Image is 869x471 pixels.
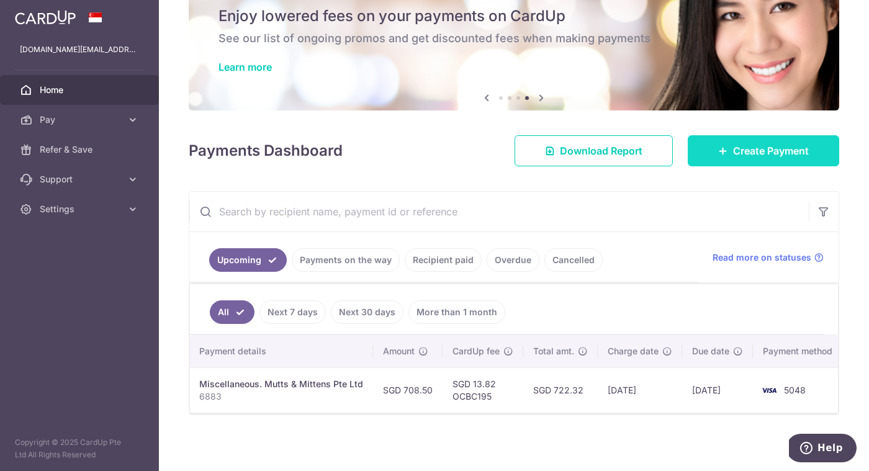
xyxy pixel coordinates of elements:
[487,248,539,272] a: Overdue
[733,143,809,158] span: Create Payment
[189,335,373,367] th: Payment details
[40,84,122,96] span: Home
[443,367,523,413] td: SGD 13.82 OCBC195
[682,367,753,413] td: [DATE]
[408,300,505,324] a: More than 1 month
[784,385,806,395] span: 5048
[331,300,403,324] a: Next 30 days
[383,345,415,357] span: Amount
[218,31,809,46] h6: See our list of ongoing promos and get discounted fees when making payments
[15,10,76,25] img: CardUp
[40,203,122,215] span: Settings
[199,378,363,390] div: Miscellaneous. Mutts & Mittens Pte Ltd
[405,248,482,272] a: Recipient paid
[199,390,363,403] p: 6883
[713,251,824,264] a: Read more on statuses
[515,135,673,166] a: Download Report
[210,300,254,324] a: All
[40,114,122,126] span: Pay
[209,248,287,272] a: Upcoming
[259,300,326,324] a: Next 7 days
[292,248,400,272] a: Payments on the way
[544,248,603,272] a: Cancelled
[523,367,598,413] td: SGD 722.32
[189,140,343,162] h4: Payments Dashboard
[533,345,574,357] span: Total amt.
[608,345,659,357] span: Charge date
[753,335,847,367] th: Payment method
[218,61,272,73] a: Learn more
[757,383,781,398] img: Bank Card
[40,173,122,186] span: Support
[692,345,729,357] span: Due date
[713,251,811,264] span: Read more on statuses
[373,367,443,413] td: SGD 708.50
[218,6,809,26] h5: Enjoy lowered fees on your payments on CardUp
[189,192,809,231] input: Search by recipient name, payment id or reference
[598,367,682,413] td: [DATE]
[560,143,642,158] span: Download Report
[40,143,122,156] span: Refer & Save
[20,43,139,56] p: [DOMAIN_NAME][EMAIL_ADDRESS][DOMAIN_NAME]
[688,135,839,166] a: Create Payment
[453,345,500,357] span: CardUp fee
[789,434,857,465] iframe: Opens a widget where you can find more information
